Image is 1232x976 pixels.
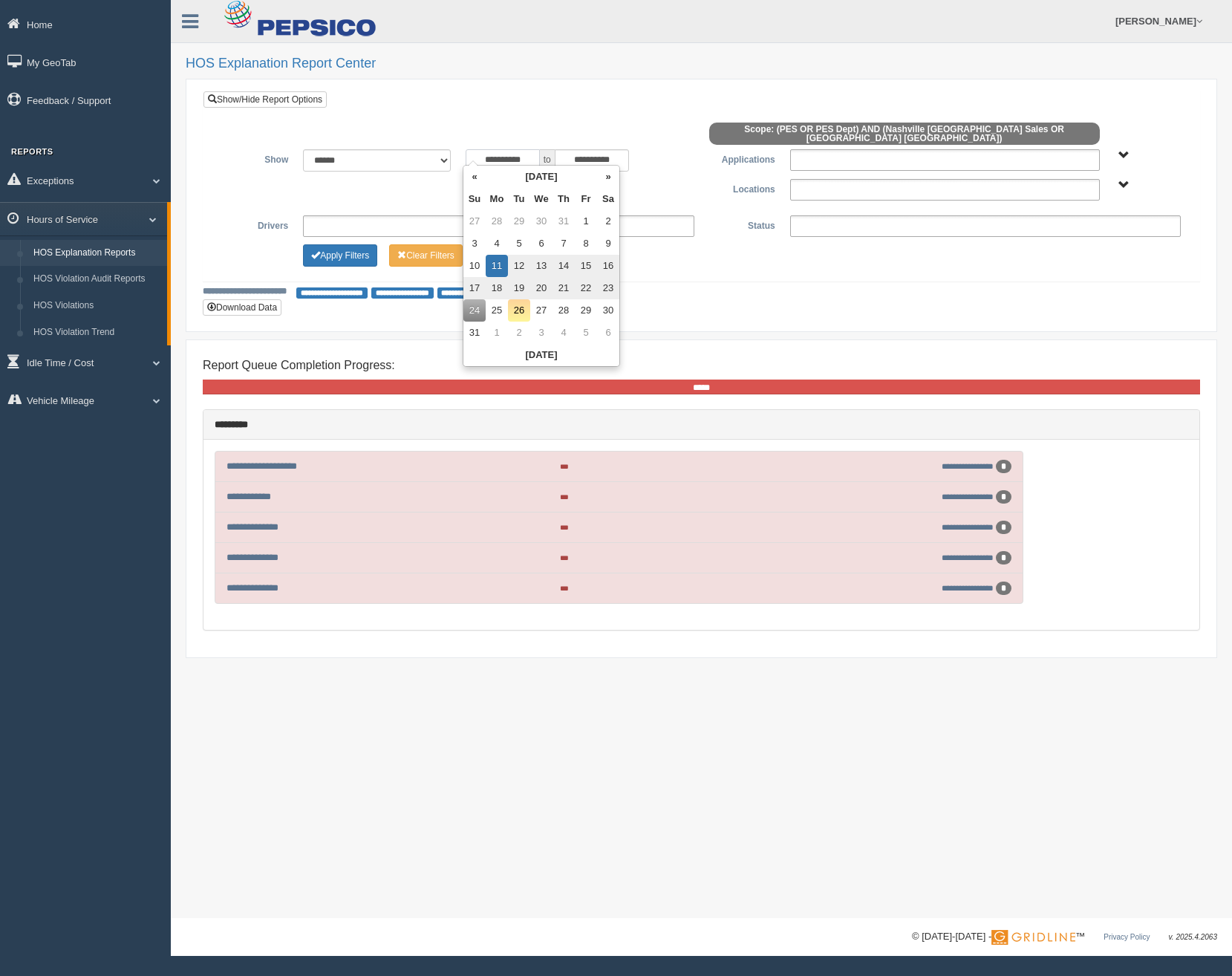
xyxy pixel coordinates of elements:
td: 28 [486,210,508,232]
th: Mo [486,188,508,210]
td: 8 [575,232,597,255]
td: 30 [530,210,553,232]
label: Locations [702,179,783,197]
td: 9 [597,232,619,255]
img: Gridline [991,930,1075,945]
td: 30 [597,299,619,322]
a: HOS Violation Trend [27,319,167,346]
td: 4 [486,232,508,255]
label: Show [215,149,296,167]
a: Show/Hide Report Options [203,91,327,108]
span: to [540,149,555,172]
td: 6 [530,232,553,255]
a: HOS Violation Audit Reports [27,266,167,293]
td: 20 [530,277,553,299]
td: 6 [597,322,619,344]
td: 5 [508,232,530,255]
td: 15 [575,255,597,277]
th: We [530,188,553,210]
td: 22 [575,277,597,299]
td: 28 [553,299,575,322]
td: 31 [553,210,575,232]
th: Fr [575,188,597,210]
td: 2 [597,210,619,232]
th: Tu [508,188,530,210]
td: 29 [575,299,597,322]
td: 10 [463,255,486,277]
td: 7 [553,232,575,255]
label: Drivers [215,215,296,233]
a: HOS Violations [27,293,167,319]
a: HOS Explanation Reports [27,240,167,267]
th: « [463,166,486,188]
td: 5 [575,322,597,344]
th: » [597,166,619,188]
th: Th [553,188,575,210]
td: 3 [530,322,553,344]
td: 26 [508,299,530,322]
th: Sa [597,188,619,210]
td: 1 [486,322,508,344]
td: 21 [553,277,575,299]
td: 4 [553,322,575,344]
td: 23 [597,277,619,299]
td: 25 [486,299,508,322]
td: 19 [508,277,530,299]
button: Change Filter Options [303,244,377,267]
td: 24 [463,299,486,322]
td: 14 [553,255,575,277]
h2: HOS Explanation Report Center [186,56,1217,71]
button: Download Data [203,299,281,316]
th: [DATE] [486,166,597,188]
td: 31 [463,322,486,344]
td: 27 [463,210,486,232]
td: 27 [530,299,553,322]
button: Change Filter Options [389,244,463,267]
td: 12 [508,255,530,277]
th: [DATE] [463,344,619,366]
td: 16 [597,255,619,277]
label: Applications [702,149,783,167]
td: 3 [463,232,486,255]
div: © [DATE]-[DATE] - ™ [912,929,1217,945]
label: Status [702,215,783,233]
td: 18 [486,277,508,299]
td: 29 [508,210,530,232]
th: Su [463,188,486,210]
span: Scope: (PES OR PES Dept) AND (Nashville [GEOGRAPHIC_DATA] Sales OR [GEOGRAPHIC_DATA] [GEOGRAPHIC_... [709,123,1100,145]
td: 13 [530,255,553,277]
a: Privacy Policy [1104,933,1150,941]
td: 1 [575,210,597,232]
td: 2 [508,322,530,344]
h4: Report Queue Completion Progress: [203,359,1200,372]
span: v. 2025.4.2063 [1169,933,1217,941]
td: 11 [486,255,508,277]
td: 17 [463,277,486,299]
